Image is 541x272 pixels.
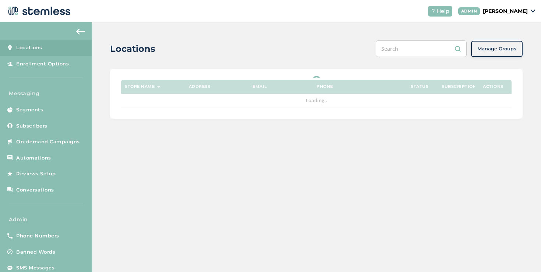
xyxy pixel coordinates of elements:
[458,7,480,15] div: ADMIN
[16,170,56,178] span: Reviews Setup
[16,264,54,272] span: SMS Messages
[376,40,467,57] input: Search
[16,44,42,51] span: Locations
[477,45,516,53] span: Manage Groups
[431,9,435,13] img: icon-help-white-03924b79.svg
[16,106,43,114] span: Segments
[483,7,528,15] p: [PERSON_NAME]
[471,41,523,57] button: Manage Groups
[531,10,535,12] img: icon_down-arrow-small-66adaf34.svg
[6,4,71,18] img: logo-dark-0685b13c.svg
[16,122,47,130] span: Subscribers
[16,154,51,162] span: Automations
[16,60,69,68] span: Enrollment Options
[16,232,59,240] span: Phone Numbers
[16,138,80,146] span: On-demand Campaigns
[16,248,55,256] span: Banned Words
[16,186,54,194] span: Conversations
[76,29,85,35] img: icon-arrow-back-accent-c549486e.svg
[110,42,155,56] h2: Locations
[437,7,449,15] span: Help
